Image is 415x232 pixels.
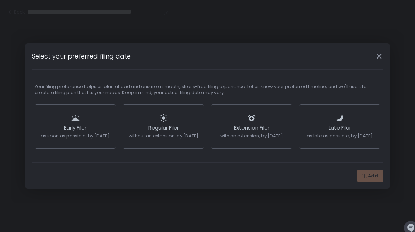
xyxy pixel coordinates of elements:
[329,124,351,131] span: Late Filer
[148,124,179,131] span: Regular Filer
[41,133,110,139] span: as soon as possible, by [DATE]
[234,124,269,131] span: Extension Filer
[129,133,199,139] span: without an extension, by [DATE]
[32,52,131,61] h1: Select your preferred filing date
[368,52,390,60] div: Close
[307,133,373,139] span: as late as possible, by [DATE]
[220,133,283,139] span: with an extension, by [DATE]
[35,83,380,96] div: Your filing preference helps us plan ahead and ensure a smooth, stress-free filing experience. Le...
[64,124,86,131] span: Early Filer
